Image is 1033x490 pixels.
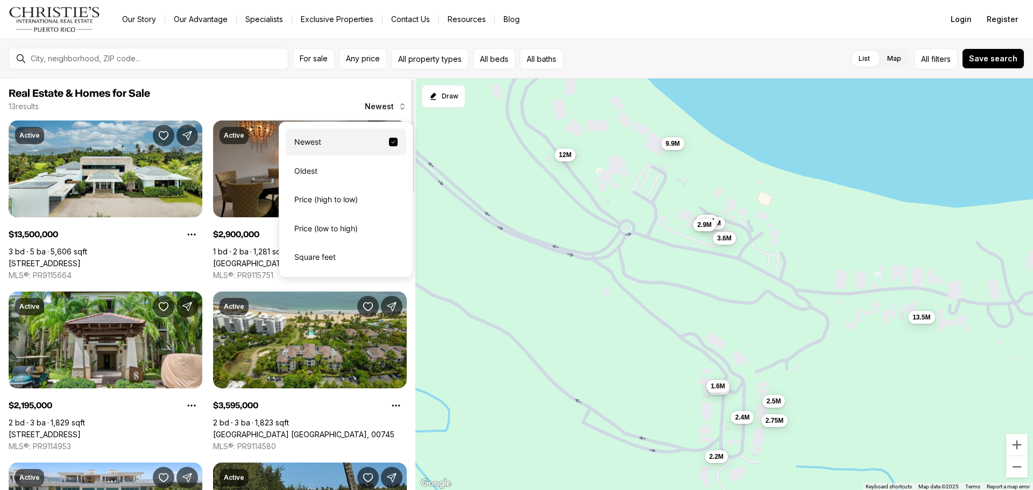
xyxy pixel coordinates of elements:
[339,48,387,69] button: Any price
[921,53,929,65] span: All
[224,473,244,482] p: Active
[661,137,684,150] button: 9.9M
[767,397,781,406] span: 2.5M
[181,395,202,416] button: Property options
[9,430,81,439] a: 7000 BAHIA BEACH BLV #8266, RIO GRANDE PR, 00745
[292,12,382,27] a: Exclusive Properties
[559,151,571,159] span: 12M
[9,259,81,268] a: 7000 BAHIA BEACH BLVD. 23 LAS ESTANCIAS, RIO GRANDE PR, 00745
[153,125,174,146] button: Save Property: 7000 BAHIA BEACH BLVD. 23 LAS ESTANCIAS
[555,148,576,161] button: 12M
[693,218,716,231] button: 2.9M
[761,414,788,427] button: 2.75M
[213,430,394,439] a: Bahia Beach Resort LAS VENTANAS II #104, RIO GRANDE PR, 00745
[495,12,528,27] a: Blog
[912,313,930,322] span: 13.5M
[944,9,978,30] button: Login
[697,221,712,229] span: 2.9M
[908,311,935,324] button: 13.5M
[1006,456,1028,478] button: Zoom out
[286,215,406,242] div: Price (low to high)
[286,158,406,184] div: Oldest
[391,48,469,69] button: All property types
[717,234,732,243] span: 3.6M
[357,467,379,488] button: Save Property: 7000 Bahia Beach Blvd LAS VERANDAS CONDOMINIUM BLDG 10 #10286
[19,473,40,482] p: Active
[951,15,972,24] span: Login
[286,129,406,155] div: Newest
[987,484,1030,489] a: Report a map error
[879,49,910,68] label: Map
[279,122,413,278] div: Newest
[766,416,783,425] span: 2.75M
[357,296,379,317] button: Save Property: Bahia Beach Resort LAS VENTANAS II #104
[224,302,244,311] p: Active
[19,302,40,311] p: Active
[918,484,959,489] span: Map data ©2025
[711,382,725,390] span: 1.6M
[176,467,198,488] button: Share Property
[965,484,980,489] a: Terms (opens in new tab)
[114,12,165,27] a: Our Story
[385,395,407,416] button: Property options
[422,85,465,108] button: Start drawing
[176,125,198,146] button: Share Property
[9,102,39,111] p: 13 results
[666,139,680,148] span: 9.9M
[473,48,515,69] button: All beds
[705,450,728,463] button: 2.2M
[762,395,786,408] button: 2.5M
[9,88,150,99] span: Real Estate & Homes for Sale
[286,186,406,213] div: Price (high to low)
[713,232,736,245] button: 3.6M
[439,12,494,27] a: Resources
[346,54,380,63] span: Any price
[987,15,1018,24] span: Register
[358,96,413,117] button: Newest
[709,452,724,461] span: 2.2M
[153,296,174,317] button: Save Property: 7000 BAHIA BEACH BLV #8266
[224,131,244,140] p: Active
[980,9,1024,30] button: Register
[850,49,879,68] label: List
[286,244,406,271] div: Square feet
[19,131,40,140] p: Active
[365,102,394,111] span: Newest
[383,12,438,27] button: Contact Us
[213,259,363,268] a: 7000 Bahia Beach Bldv BAHIA BEACH RESORT LAS VENTANAS II #313, RIO GRANDE PR, 00745
[1006,434,1028,456] button: Zoom in
[735,413,749,422] span: 2.4M
[300,54,328,63] span: For sale
[696,215,719,228] button: 3.3M
[700,217,714,225] span: 3.3M
[520,48,563,69] button: All baths
[9,6,101,32] img: logo
[962,48,1024,69] button: Save search
[293,48,335,69] button: For sale
[181,224,202,245] button: Property options
[914,48,958,69] button: Allfilters
[165,12,236,27] a: Our Advantage
[237,12,292,27] a: Specialists
[731,411,754,424] button: 2.4M
[381,467,402,488] button: Share Property
[381,296,402,317] button: Share Property
[931,53,951,65] span: filters
[969,54,1017,63] span: Save search
[176,296,198,317] button: Share Property
[706,380,730,393] button: 1.6M
[153,467,174,488] button: Save Property: Bahia Beach Resort OCEAN DRIVE #3102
